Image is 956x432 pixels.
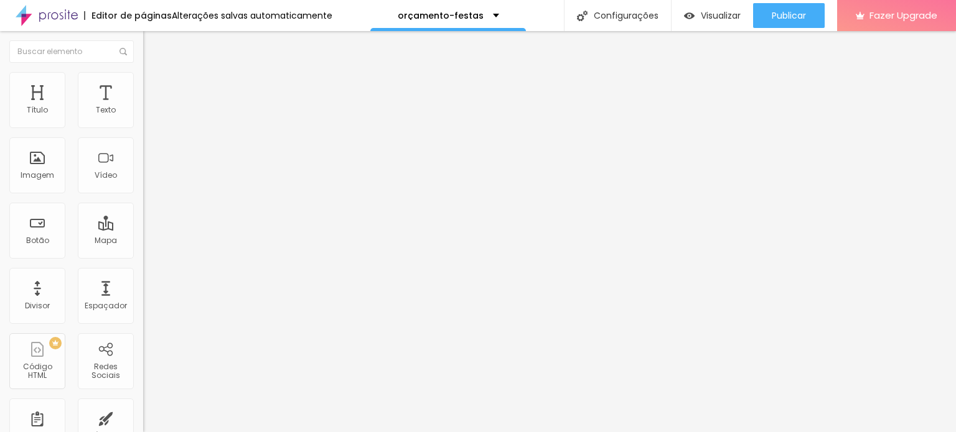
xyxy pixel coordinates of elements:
img: Icone [577,11,588,21]
img: Icone [119,48,127,55]
p: orçamento-festas [398,11,484,20]
span: Visualizar [701,11,741,21]
div: Imagem [21,171,54,180]
div: Divisor [25,301,50,310]
div: Texto [96,106,116,114]
div: Botão [26,236,49,245]
div: Espaçador [85,301,127,310]
div: Redes Sociais [81,362,130,380]
span: Fazer Upgrade [869,10,937,21]
input: Buscar elemento [9,40,134,63]
div: Título [27,106,48,114]
div: Editor de páginas [84,11,172,20]
button: Publicar [753,3,825,28]
button: Visualizar [672,3,753,28]
div: Vídeo [95,171,117,180]
iframe: Editor [143,31,956,432]
div: Mapa [95,236,117,245]
div: Alterações salvas automaticamente [172,11,332,20]
span: Publicar [772,11,806,21]
img: view-1.svg [684,11,695,21]
div: Código HTML [12,362,62,380]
